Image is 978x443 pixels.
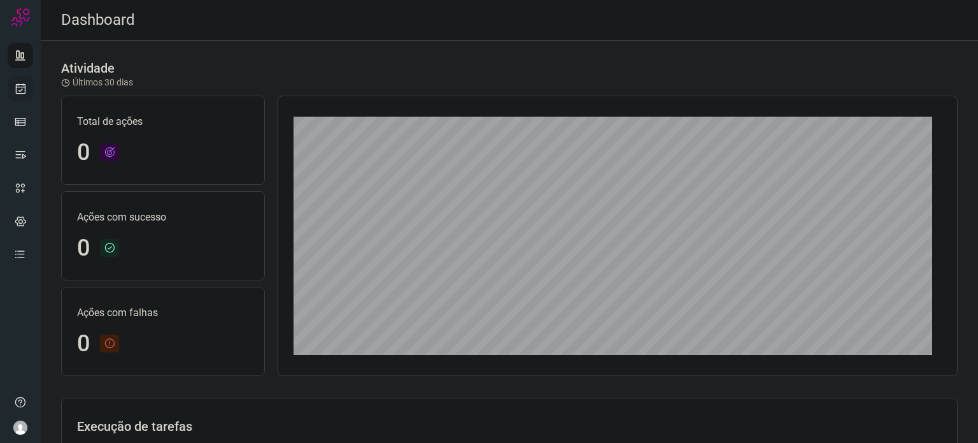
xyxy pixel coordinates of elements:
[61,61,115,76] h3: Atividade
[13,420,28,435] img: avatar-user-boy.jpg
[61,11,135,29] h2: Dashboard
[77,305,249,321] p: Ações com falhas
[77,139,90,166] h1: 0
[77,114,249,129] p: Total de ações
[77,330,90,358] h1: 0
[77,235,90,262] h1: 0
[61,76,133,89] p: Últimos 30 dias
[77,419,942,434] h3: Execução de tarefas
[77,210,249,225] p: Ações com sucesso
[11,8,30,27] img: Logo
